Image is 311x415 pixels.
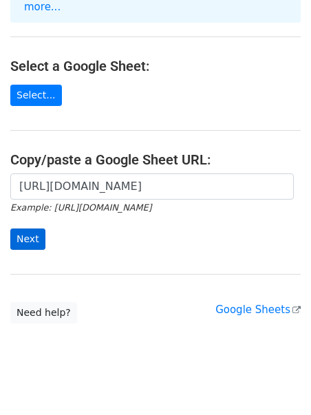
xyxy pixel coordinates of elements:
a: Google Sheets [215,304,301,316]
a: Need help? [10,302,77,323]
input: Paste your Google Sheet URL here [10,173,294,200]
small: Example: [URL][DOMAIN_NAME] [10,202,151,213]
h4: Copy/paste a Google Sheet URL: [10,151,301,168]
input: Next [10,228,45,250]
h4: Select a Google Sheet: [10,58,301,74]
iframe: Chat Widget [242,349,311,415]
a: Select... [10,85,62,106]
